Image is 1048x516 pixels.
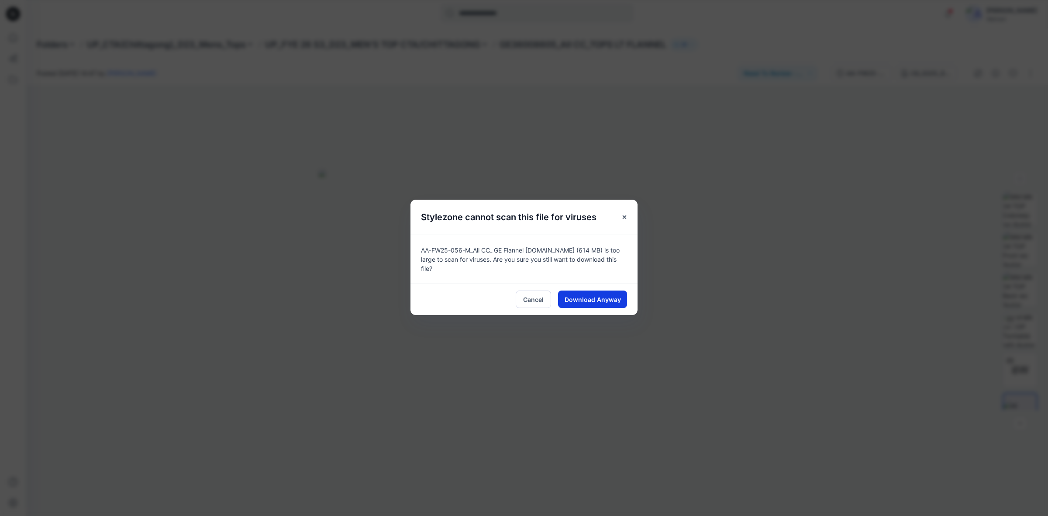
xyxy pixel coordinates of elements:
button: Close [617,209,632,225]
span: Cancel [523,295,544,304]
button: Cancel [516,291,551,308]
button: Download Anyway [558,291,627,308]
h5: Stylezone cannot scan this file for viruses [410,200,607,235]
div: AA-FW25-056-M_All CC_ GE Flannel [DOMAIN_NAME] (614 MB) is too large to scan for viruses. Are you... [410,235,638,284]
span: Download Anyway [565,295,621,304]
